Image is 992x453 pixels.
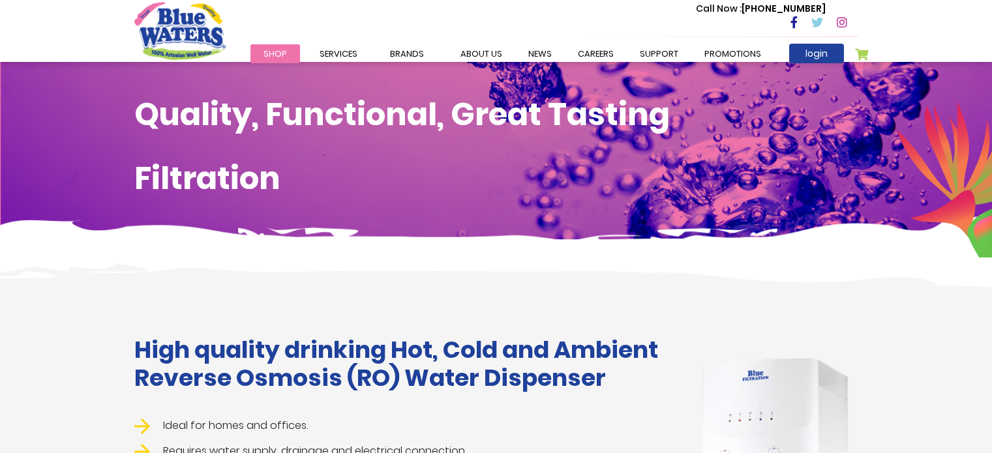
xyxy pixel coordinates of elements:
[390,48,424,60] span: Brands
[627,44,691,63] a: support
[447,44,515,63] a: about us
[134,96,858,134] h1: Quality, Functional, Great Tasting
[134,418,672,434] li: Ideal for homes and offices.
[263,48,287,60] span: Shop
[696,2,742,15] span: Call Now :
[789,44,844,63] a: login
[320,48,357,60] span: Services
[134,336,672,392] h1: High quality drinking Hot, Cold and Ambient Reverse Osmosis (RO) Water Dispenser
[134,2,226,59] a: store logo
[565,44,627,63] a: careers
[134,160,858,197] h1: Filtration
[515,44,565,63] a: News
[691,44,774,63] a: Promotions
[696,2,826,16] p: [PHONE_NUMBER]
